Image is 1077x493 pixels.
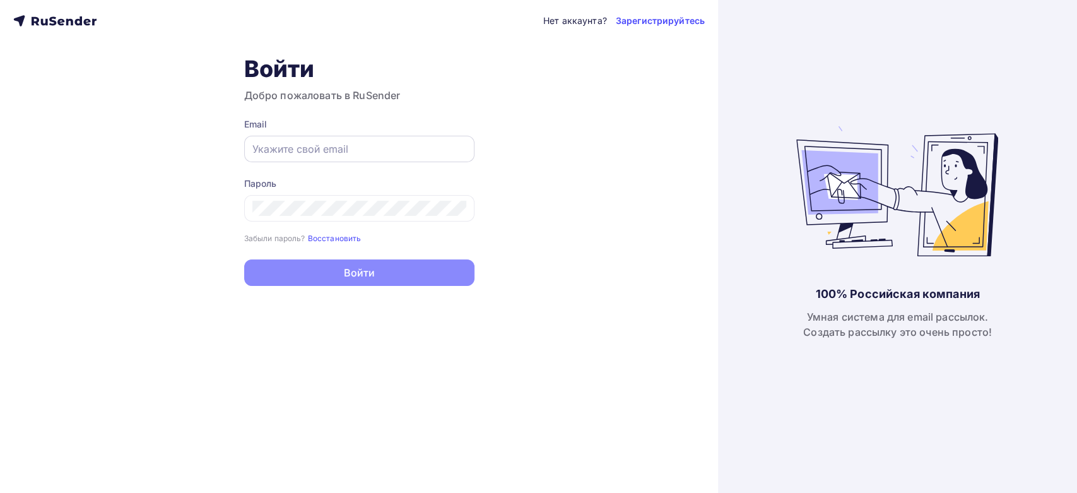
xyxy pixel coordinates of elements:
[543,15,607,27] div: Нет аккаунта?
[244,118,474,131] div: Email
[252,141,466,157] input: Укажите свой email
[616,15,705,27] a: Зарегистрируйтесь
[308,232,362,243] a: Восстановить
[244,234,305,243] small: Забыли пароль?
[815,287,979,302] div: 100% Российская компания
[244,88,474,103] h3: Добро пожаловать в RuSender
[244,55,474,83] h1: Войти
[308,234,362,243] small: Восстановить
[244,177,474,190] div: Пароль
[803,309,992,340] div: Умная система для email рассылок. Создать рассылку это очень просто!
[244,259,474,286] button: Войти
